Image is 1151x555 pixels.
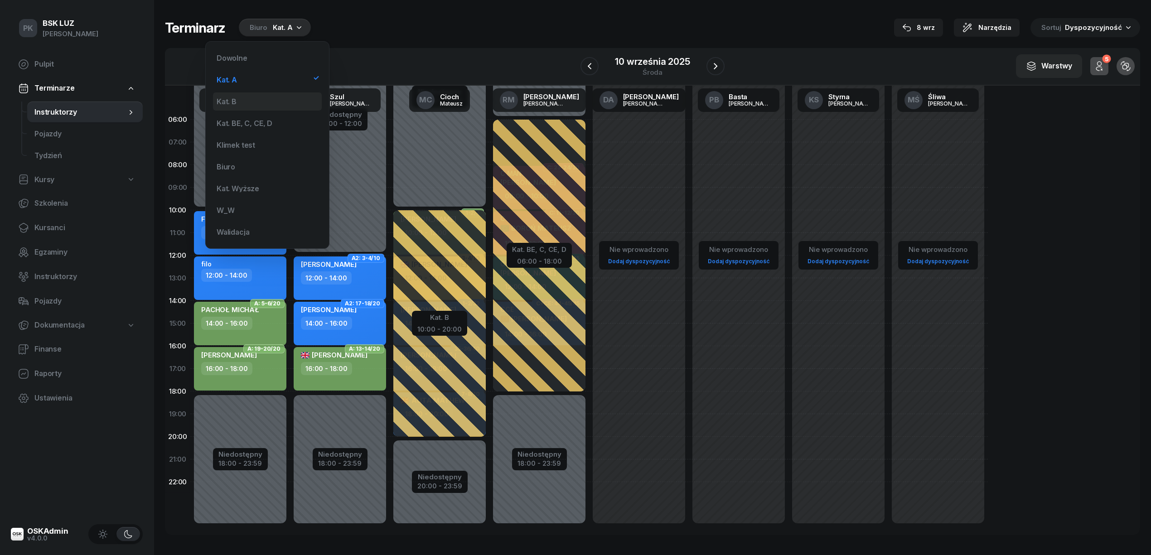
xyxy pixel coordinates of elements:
a: PSSzul[PERSON_NAME] [299,88,381,112]
button: Kat. B10:00 - 20:00 [417,312,462,333]
div: Kat. B [217,98,237,105]
div: [PERSON_NAME] [729,101,772,106]
div: Niedostępny [218,451,262,458]
div: 18:00 - 23:59 [517,458,561,467]
button: Kat. BE, C, CE, D06:00 - 18:00 [512,244,566,265]
span: Dokumentacja [34,319,85,331]
div: Nie wprowadzono [704,244,773,256]
a: Tydzień [27,145,143,167]
div: 10:00 [165,199,190,222]
a: Dodaj dyspozycyjność [804,256,873,266]
div: [PERSON_NAME] [623,93,679,100]
button: Sortuj Dyspozycyjność [1030,18,1140,37]
span: KS [809,96,819,104]
div: Szul [330,93,373,100]
button: Nie wprowadzonoDodaj dyspozycyjność [904,242,972,269]
span: Sortuj [1041,22,1063,34]
div: Kat. BE, C, CE, D [512,244,566,256]
div: 18:00 [165,380,190,403]
div: 20:00 - 23:59 [417,480,462,490]
div: 21:00 [165,448,190,471]
span: PACHOŁ MICHAŁ [201,305,259,314]
a: JJJamka[PERSON_NAME] [199,88,281,112]
button: Nie wprowadzonoDodaj dyspozycyjność [704,242,773,269]
div: Kat. Wyższe [217,185,259,192]
div: 18:00 - 23:59 [218,458,262,467]
div: Cioch [440,93,463,100]
button: Warstwy [1016,54,1082,78]
a: Kursy [11,169,143,190]
span: Pulpit [34,58,135,70]
div: Niedostępny [318,451,362,458]
span: DA [603,96,614,104]
span: Instruktorzy [34,106,126,118]
div: Kat. A [217,76,237,83]
a: Egzaminy [11,241,143,263]
div: 16:00 - 18:00 [301,362,352,375]
div: 20:00 [165,425,190,448]
div: Niedostępny [417,473,462,480]
a: Kursanci [11,217,143,239]
span: Terminarze [34,82,74,94]
span: Raporty [34,368,135,380]
div: 16:00 [165,335,190,357]
a: MCCiochMateusz [409,88,470,112]
div: Klimek test [217,141,255,149]
span: A2: 3-4/10 [352,257,380,259]
span: [PERSON_NAME] [301,305,357,314]
span: Pojazdy [34,295,135,307]
a: Pojazdy [27,123,143,145]
span: Egzaminy [34,246,135,258]
a: Raporty [11,363,143,385]
span: Kursy [34,174,54,186]
button: 8 wrz [894,19,943,37]
div: 5 [1102,55,1111,63]
a: MŚŚliwa[PERSON_NAME] [897,88,979,112]
div: Niedostępny [318,111,362,118]
div: Niedostępny [517,451,561,458]
button: Niedostępny00:00 - 12:00 [318,109,362,129]
a: Ustawienia [11,387,143,409]
a: Dokumentacja [11,315,143,336]
span: MC [419,96,432,104]
div: filo [201,260,211,268]
a: Dodaj dyspozycyjność [904,256,972,266]
div: OSKAdmin [27,527,68,535]
div: Nie wprowadzono [804,244,873,256]
button: BiuroKat. A [236,19,311,37]
div: 11:00 [165,222,190,244]
div: Mateusz [440,101,463,106]
div: W_W [217,207,235,214]
div: 10 września 2025 [615,57,690,66]
button: 5 [1090,57,1108,75]
a: Szkolenia [11,193,143,214]
div: 12:00 - 14:00 [301,271,352,285]
span: MŚ [908,96,920,104]
a: RM[PERSON_NAME][PERSON_NAME] [493,88,586,112]
span: A: 5-6/20 [254,303,280,304]
div: [PERSON_NAME] [928,101,972,106]
a: Finanse [11,338,143,360]
span: Szkolenia [34,198,135,209]
div: Dowolne [217,54,247,62]
button: Niedostępny18:00 - 23:59 [218,449,262,469]
div: 00:00 - 12:00 [318,118,362,127]
a: Pojazdy [11,290,143,312]
button: Niedostępny18:00 - 23:59 [318,449,362,469]
div: 13:00 [165,267,190,290]
div: 12:00 - 14:00 [201,269,252,282]
div: Basta [729,93,772,100]
a: Dodaj dyspozycyjność [605,256,673,266]
button: Niedostępny20:00 - 23:59 [417,472,462,492]
span: Dyspozycyjność [1065,23,1122,32]
span: Tydzień [34,150,135,162]
a: Instruktorzy [11,266,143,288]
div: Warstwy [1026,60,1072,72]
div: 15:00 [165,312,190,335]
span: PB [709,96,719,104]
span: Narzędzia [978,22,1011,33]
div: Kat. A [273,22,293,33]
span: A2: 17-18/20 [345,303,380,304]
div: 8 wrz [902,22,935,33]
div: [PERSON_NAME] [828,101,872,106]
